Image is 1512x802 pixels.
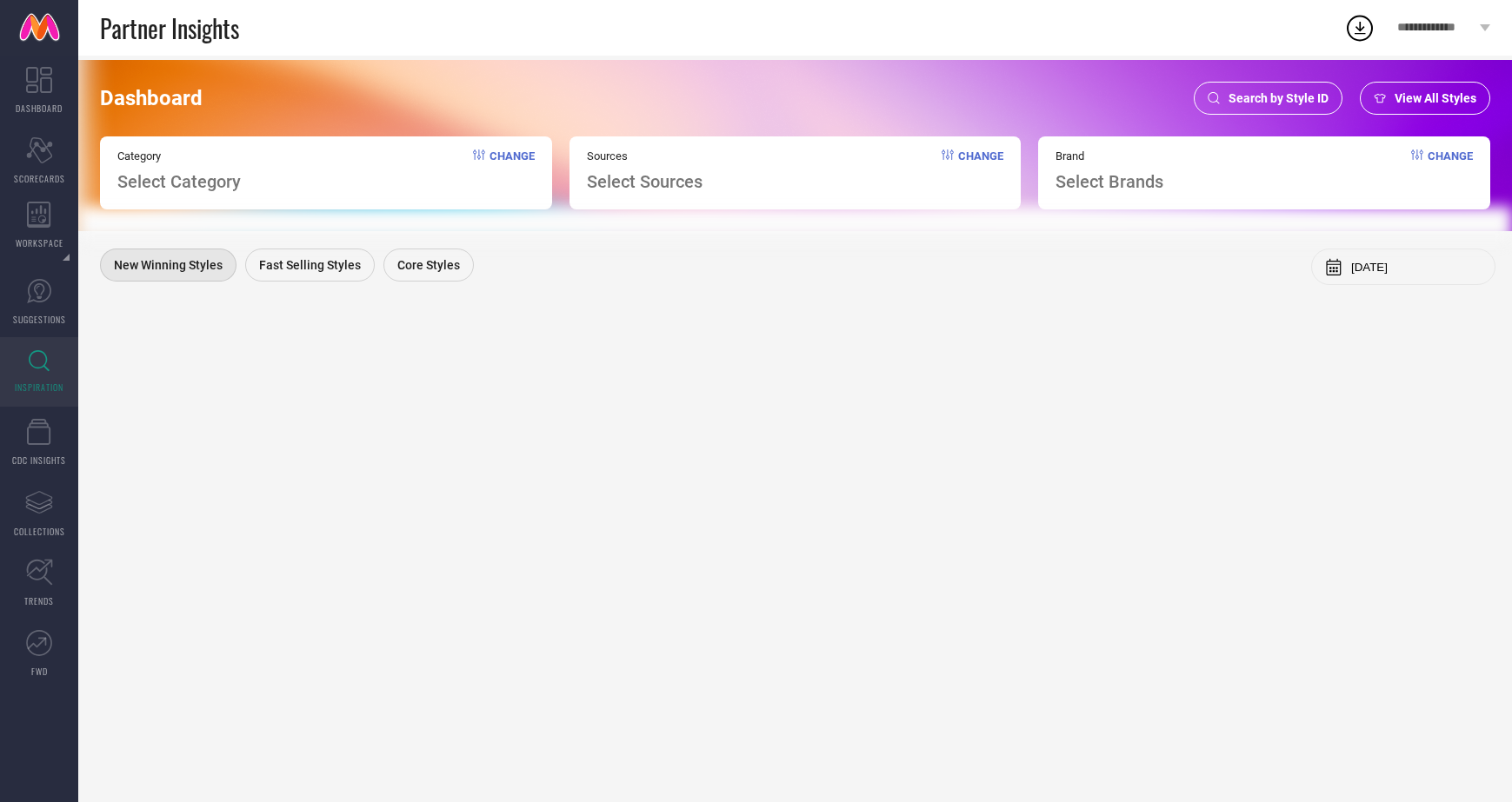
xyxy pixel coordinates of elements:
span: CDC INSIGHTS [12,454,66,467]
span: Select Sources [587,171,703,192]
span: Core Styles [397,258,460,272]
span: INSPIRATION [15,381,63,394]
span: SCORECARDS [14,172,65,185]
span: SUGGESTIONS [13,313,66,326]
span: Select Brands [1056,171,1163,192]
div: Open download list [1344,12,1375,43]
span: View All Styles [1395,91,1476,105]
span: FWD [31,665,48,678]
span: Change [958,149,1003,192]
span: Category [117,149,241,162]
span: Dashboard [100,86,203,110]
span: Sources [587,149,703,162]
span: Select Category [117,171,241,192]
span: Fast Selling Styles [259,258,361,272]
span: Change [490,149,535,192]
span: WORKSPACE [16,236,63,249]
span: COLLECTIONS [14,525,65,538]
span: Partner Insights [100,10,239,46]
span: Brand [1056,149,1163,162]
span: Change [1428,149,1473,192]
input: Select month [1351,261,1482,274]
span: Search by Style ID [1229,91,1329,105]
span: TRENDS [24,594,54,607]
span: New Winning Styles [114,258,223,272]
span: DASHBOARD [16,102,63,115]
